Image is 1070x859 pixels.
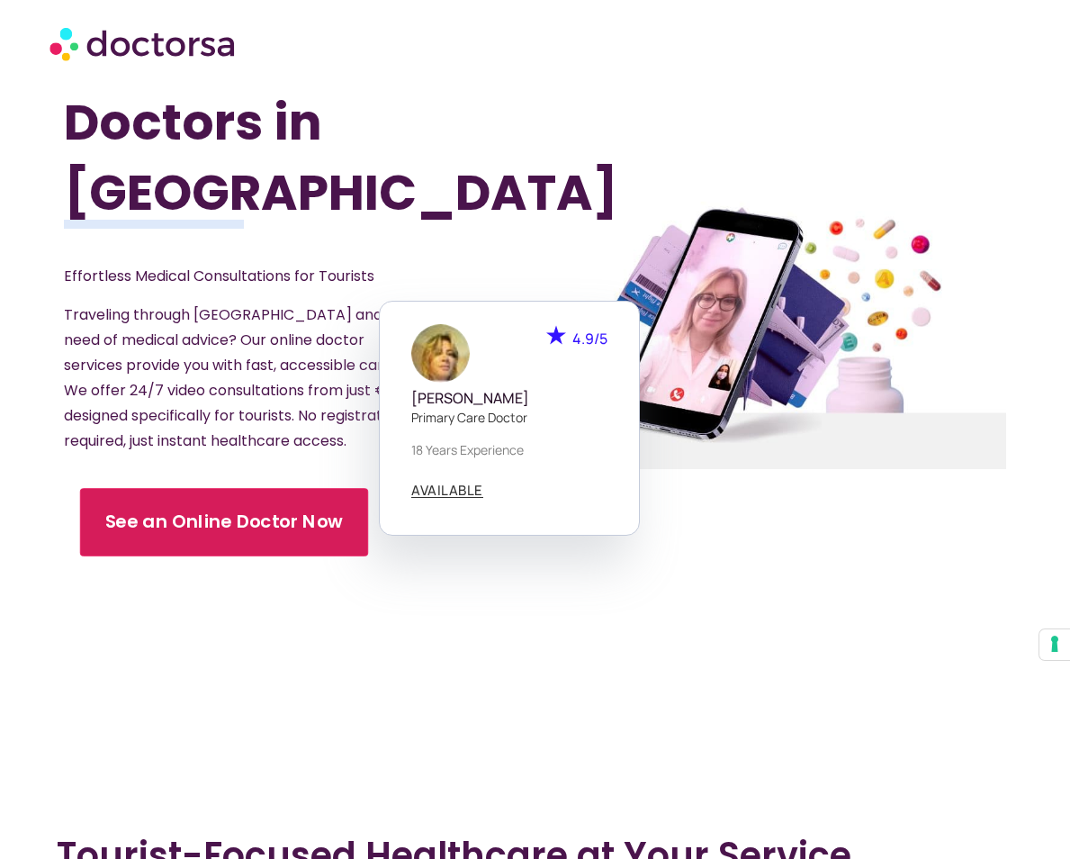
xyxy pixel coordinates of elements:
a: See an Online Doctor Now [80,488,368,556]
span: See an Online Doctor Now [105,510,344,536]
p: 18 years experience [411,440,607,459]
span: AVAILABLE [411,484,483,497]
iframe: Customer reviews powered by Trustpilot [31,774,1039,800]
h1: Instant Online Doctors in [GEOGRAPHIC_DATA] [64,17,464,228]
p: Primary care doctor [411,408,607,427]
span: Traveling through [GEOGRAPHIC_DATA] and in need of medical advice? Our online doctor services pro... [64,304,407,451]
span: 4.9/5 [572,329,607,348]
a: AVAILABLE [411,484,483,498]
h5: [PERSON_NAME] [411,390,607,407]
button: Your consent preferences for tracking technologies [1039,629,1070,660]
span: Effortless Medical Consultations for Tourists [64,266,374,286]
